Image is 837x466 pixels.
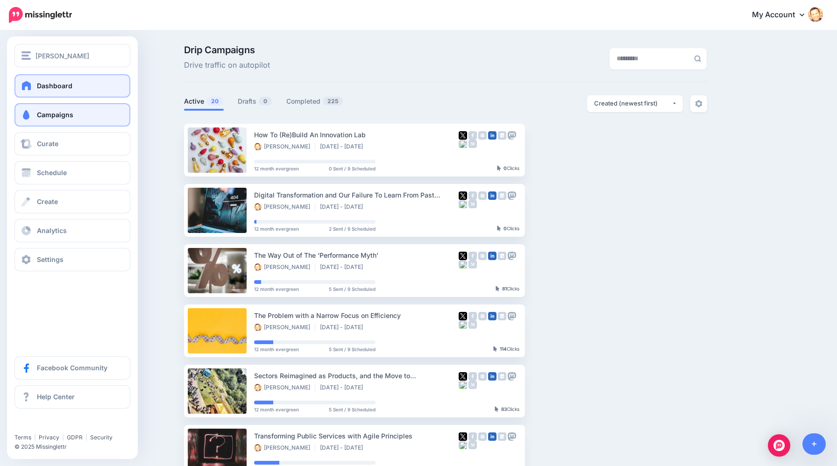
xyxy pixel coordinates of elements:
img: google_business-grey-square.png [498,191,506,200]
img: mastodon-grey-square.png [508,432,516,441]
img: menu.png [21,51,31,60]
div: Sectors Reimagined as Products, and the Move to [GEOGRAPHIC_DATA] [254,370,459,381]
li: [DATE] - [DATE] [320,384,368,391]
button: Created (newest first) [587,95,683,112]
a: Campaigns [14,103,130,127]
span: 20 [206,97,223,106]
img: twitter-square.png [459,432,467,441]
li: [DATE] - [DATE] [320,263,368,271]
img: medium-grey-square.png [468,381,477,389]
img: linkedin-square.png [488,432,497,441]
div: Digital Transformation and Our Failure To Learn From Past Mistakes [254,190,459,200]
div: How To (Re)Build An Innovation Lab [254,129,459,140]
b: 83 [501,406,507,412]
a: GDPR [67,434,83,441]
img: medium-grey-square.png [468,140,477,148]
img: settings-grey.png [695,100,702,107]
img: medium-grey-square.png [468,441,477,449]
img: facebook-grey-square.png [468,372,477,381]
b: 0 [504,226,507,231]
img: bluesky-square.png [459,200,467,208]
span: 12 month evergreen [254,226,299,231]
img: linkedin-square.png [488,252,497,260]
a: Schedule [14,161,130,184]
span: | [85,434,87,441]
a: Terms [14,434,31,441]
img: instagram-grey-square.png [478,372,487,381]
div: Transforming Public Services with Agile Principles [254,431,459,441]
img: mastodon-grey-square.png [508,372,516,381]
img: pointer-grey-darker.png [493,346,497,352]
img: instagram-grey-square.png [478,312,487,320]
span: Curate [37,140,58,148]
span: 12 month evergreen [254,287,299,291]
img: pointer-grey-darker.png [497,165,501,171]
span: Facebook Community [37,364,107,372]
img: medium-grey-square.png [468,320,477,329]
img: medium-grey-square.png [468,260,477,268]
li: [PERSON_NAME] [254,203,315,211]
img: google_business-grey-square.png [498,131,506,140]
a: Privacy [39,434,59,441]
b: 114 [500,346,507,352]
img: bluesky-square.png [459,140,467,148]
div: Open Intercom Messenger [768,434,790,457]
img: instagram-grey-square.png [478,191,487,200]
img: facebook-grey-square.png [468,432,477,441]
img: instagram-grey-square.png [478,131,487,140]
span: [PERSON_NAME] [35,50,89,61]
img: facebook-grey-square.png [468,252,477,260]
iframe: Twitter Follow Button [14,420,87,430]
img: instagram-grey-square.png [478,432,487,441]
a: Dashboard [14,74,130,98]
span: 12 month evergreen [254,166,299,171]
span: 12 month evergreen [254,407,299,412]
a: Analytics [14,219,130,242]
span: | [62,434,64,441]
li: [PERSON_NAME] [254,263,315,271]
img: mastodon-grey-square.png [508,191,516,200]
img: twitter-square.png [459,252,467,260]
span: Help Center [37,393,75,401]
img: linkedin-square.png [488,191,497,200]
img: medium-grey-square.png [468,200,477,208]
img: pointer-grey-darker.png [497,226,501,231]
b: 0 [504,165,507,171]
span: 5 Sent / 9 Scheduled [329,287,376,291]
img: google_business-grey-square.png [498,432,506,441]
li: [DATE] - [DATE] [320,143,368,150]
img: bluesky-square.png [459,260,467,268]
img: bluesky-square.png [459,441,467,449]
img: twitter-square.png [459,312,467,320]
img: pointer-grey-darker.png [495,406,499,412]
img: facebook-grey-square.png [468,312,477,320]
div: Clicks [495,407,519,412]
span: 0 [259,97,272,106]
span: 225 [323,97,343,106]
a: My Account [743,4,823,27]
img: linkedin-square.png [488,131,497,140]
img: google_business-grey-square.png [498,372,506,381]
a: Create [14,190,130,213]
div: The Problem with a Narrow Focus on Efficiency [254,310,459,321]
span: 5 Sent / 9 Scheduled [329,407,376,412]
a: Facebook Community [14,356,130,380]
span: Drive traffic on autopilot [184,59,270,71]
span: 12 month evergreen [254,347,299,352]
a: Security [90,434,113,441]
img: google_business-grey-square.png [498,312,506,320]
span: | [34,434,36,441]
li: [PERSON_NAME] [254,143,315,150]
div: Clicks [497,166,519,171]
span: 0 Sent / 9 Scheduled [329,166,376,171]
li: [PERSON_NAME] [254,384,315,391]
img: facebook-grey-square.png [468,131,477,140]
div: Clicks [493,346,519,352]
img: mastodon-grey-square.png [508,312,516,320]
a: Curate [14,132,130,155]
a: Settings [14,248,130,271]
li: [PERSON_NAME] [254,324,315,331]
li: [PERSON_NAME] [254,444,315,452]
a: Active20 [184,96,224,107]
a: Drafts0 [238,96,272,107]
